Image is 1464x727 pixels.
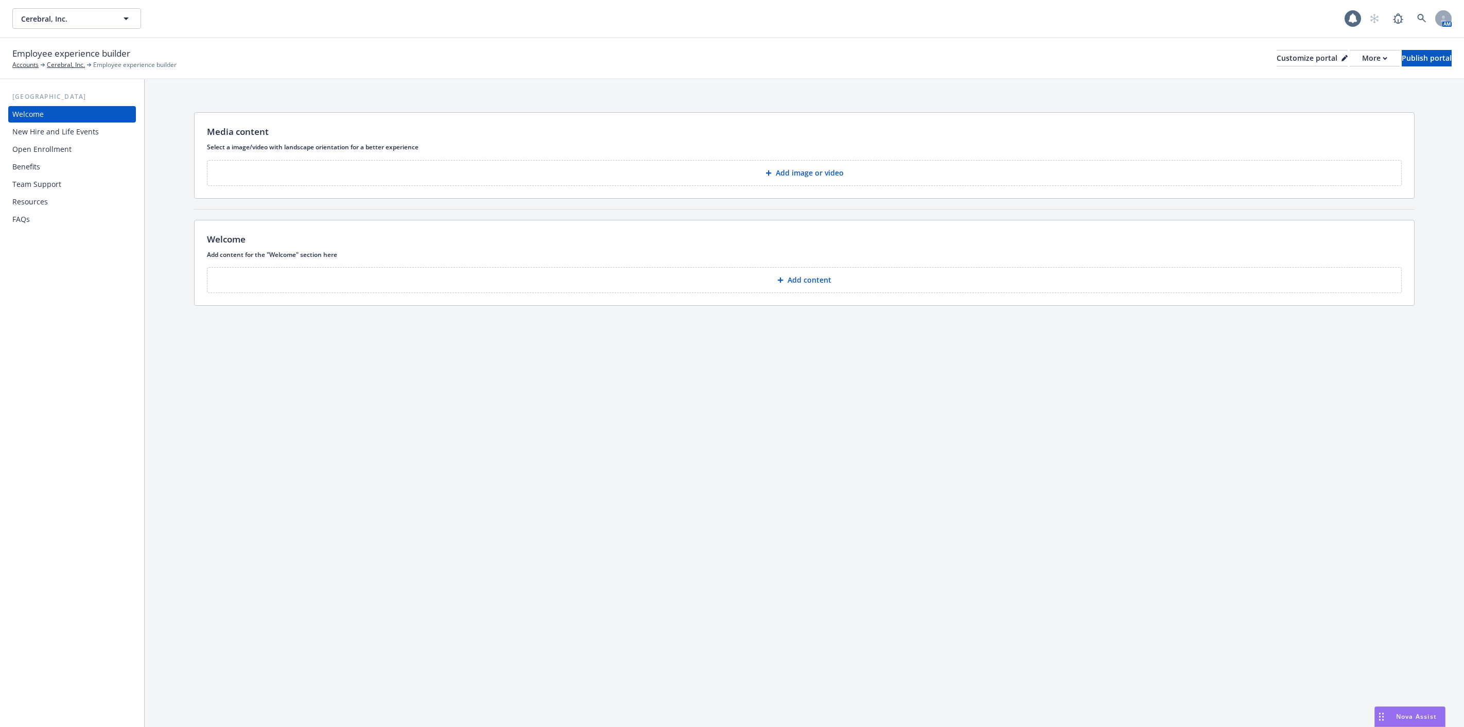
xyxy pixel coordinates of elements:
div: Benefits [12,159,40,175]
div: Team Support [12,176,61,193]
a: Cerebral, Inc. [47,60,85,70]
div: Open Enrollment [12,141,72,158]
div: FAQs [12,211,30,228]
div: Drag to move [1375,707,1388,726]
p: Media content [207,125,269,139]
div: New Hire and Life Events [12,124,99,140]
p: Select a image/video with landscape orientation for a better experience [207,143,1402,151]
a: FAQs [8,211,136,228]
p: Add content [788,275,831,285]
a: New Hire and Life Events [8,124,136,140]
button: More [1350,50,1400,66]
a: Search [1411,8,1432,29]
div: Welcome [12,106,44,123]
a: Resources [8,194,136,210]
a: Accounts [12,60,39,70]
a: Report a Bug [1388,8,1408,29]
a: Welcome [8,106,136,123]
span: Employee experience builder [93,60,177,70]
a: Start snowing [1364,8,1385,29]
div: [GEOGRAPHIC_DATA] [8,92,136,102]
a: Team Support [8,176,136,193]
p: Welcome [207,233,246,246]
button: Customize portal [1277,50,1348,66]
button: Nova Assist [1374,706,1445,727]
div: Resources [12,194,48,210]
button: Add content [207,267,1402,293]
span: Cerebral, Inc. [21,13,110,24]
button: Publish portal [1402,50,1452,66]
a: Open Enrollment [8,141,136,158]
button: Cerebral, Inc. [12,8,141,29]
a: Benefits [8,159,136,175]
p: Add image or video [776,168,844,178]
span: Employee experience builder [12,47,130,60]
div: More [1362,50,1387,66]
p: Add content for the "Welcome" section here [207,250,1402,259]
span: Nova Assist [1396,712,1437,721]
button: Add image or video [207,160,1402,186]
